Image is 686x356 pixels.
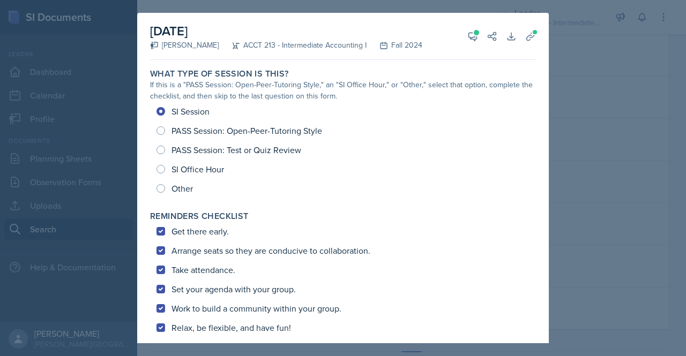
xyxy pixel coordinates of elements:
[150,69,289,79] label: What type of session is this?
[367,40,422,51] div: Fall 2024
[150,79,536,102] div: If this is a "PASS Session: Open-Peer-Tutoring Style," an "SI Office Hour," or "Other," select th...
[150,211,249,222] label: Reminders Checklist
[219,40,367,51] div: ACCT 213 - Intermediate Accounting I
[150,40,219,51] div: [PERSON_NAME]
[150,21,422,41] h2: [DATE]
